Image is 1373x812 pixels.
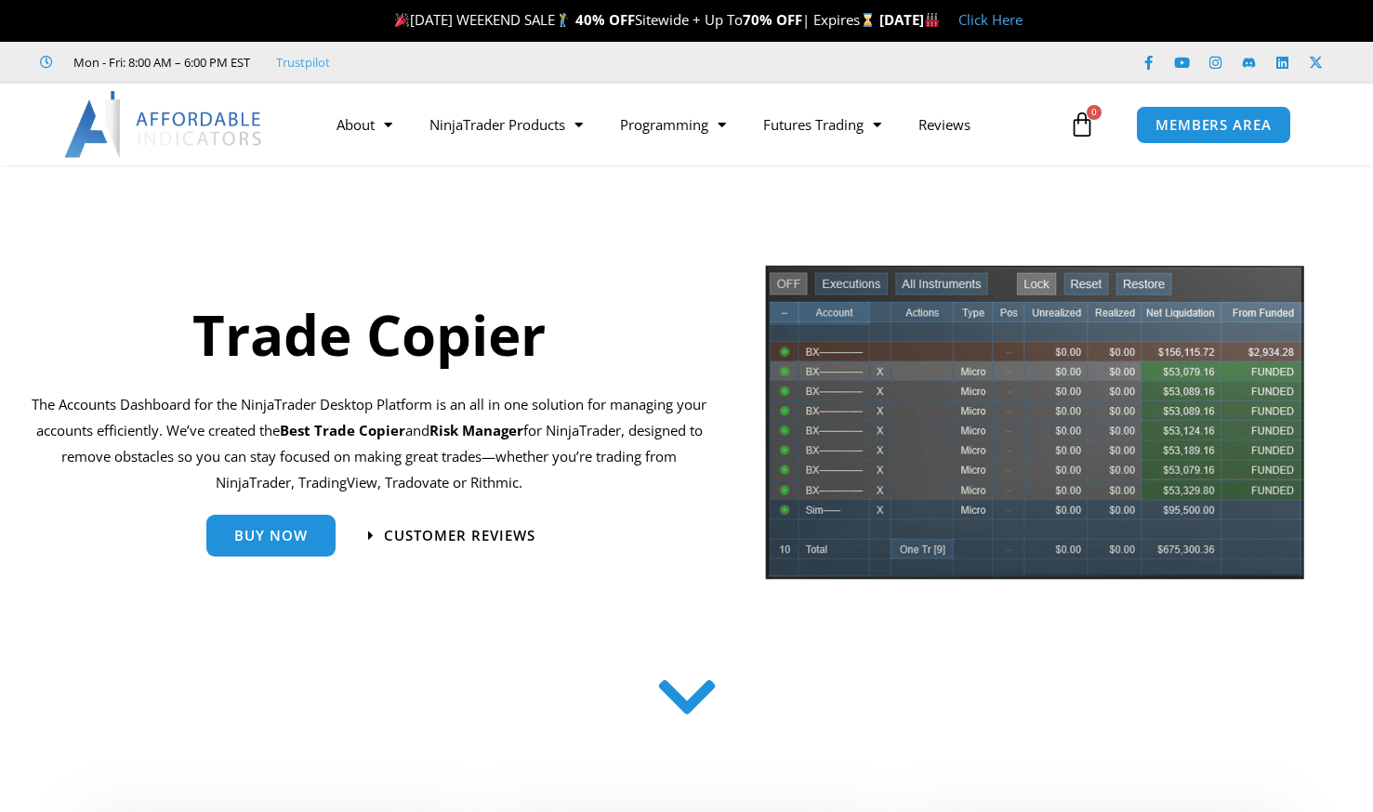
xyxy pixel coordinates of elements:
[32,392,707,495] p: The Accounts Dashboard for the NinjaTrader Desktop Platform is an all in one solution for managin...
[318,103,1064,146] nav: Menu
[384,529,535,543] span: Customer Reviews
[69,51,250,73] span: Mon - Fri: 8:00 AM – 6:00 PM EST
[395,13,409,27] img: 🎉
[368,529,535,543] a: Customer Reviews
[411,103,601,146] a: NinjaTrader Products
[1155,118,1272,132] span: MEMBERS AREA
[1041,98,1123,151] a: 0
[743,10,802,29] strong: 70% OFF
[601,103,745,146] a: Programming
[861,13,875,27] img: ⌛
[1087,105,1102,120] span: 0
[429,421,523,439] strong: Risk Manager
[390,10,878,29] span: [DATE] WEEKEND SALE Sitewide + Up To | Expires
[556,13,570,27] img: 🏌️‍♂️
[925,13,939,27] img: 🏭
[318,103,411,146] a: About
[900,103,989,146] a: Reviews
[206,515,336,557] a: Buy Now
[958,10,1023,29] a: Click Here
[575,10,635,29] strong: 40% OFF
[1136,106,1291,144] a: MEMBERS AREA
[64,91,264,158] img: LogoAI | Affordable Indicators – NinjaTrader
[234,529,308,543] span: Buy Now
[879,10,940,29] strong: [DATE]
[276,51,330,73] a: Trustpilot
[745,103,900,146] a: Futures Trading
[280,421,405,439] b: Best Trade Copier
[32,295,707,373] h1: Trade Copier
[763,263,1306,595] img: tradecopier | Affordable Indicators – NinjaTrader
